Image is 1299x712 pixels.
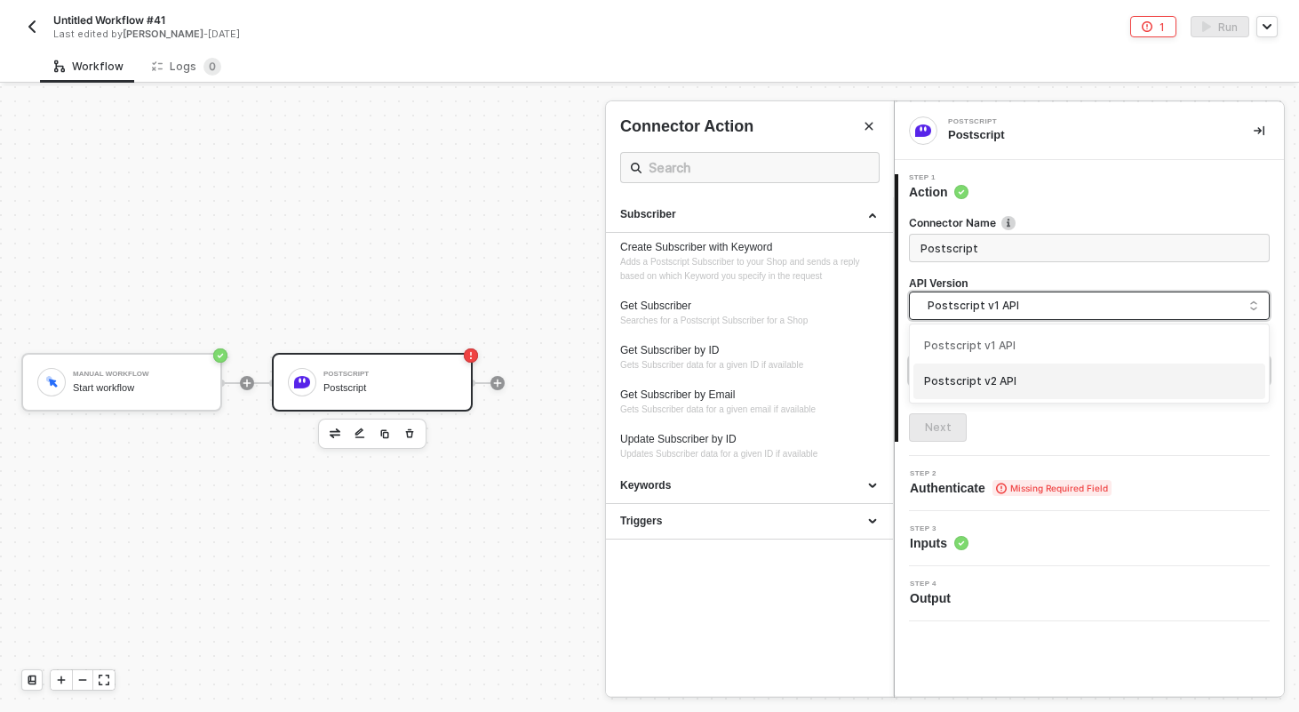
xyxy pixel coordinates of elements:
[1130,16,1176,37] button: 1
[1160,20,1165,35] div: 1
[992,480,1112,496] span: Missing Required Field
[620,514,879,529] div: Triggers
[1001,216,1016,230] img: icon-info
[928,296,1258,316] span: Postscript v1 API
[53,28,609,41] div: Last edited by - [DATE]
[620,449,817,459] span: Updates Subscriber data for a given ID if available
[620,240,879,255] div: Create Subscriber with Keyword
[21,16,43,37] button: back
[620,360,803,370] span: Gets Subscriber data for a given ID if available
[858,116,880,137] button: Close
[203,58,221,76] sup: 0
[1191,16,1249,37] button: activateRun
[910,534,968,552] span: Inputs
[1142,21,1152,32] span: icon-error-page
[909,276,1270,292] h4: API Version
[909,215,1270,230] label: Connector Name
[915,123,931,139] img: integration-icon
[620,299,879,314] div: Get Subscriber
[910,525,968,532] span: Step 3
[620,316,808,325] span: Searches for a Postscript Subscriber for a Shop
[948,118,1215,125] div: Postscript
[649,156,851,179] input: Search
[620,207,879,222] div: Subscriber
[56,675,67,685] span: icon-play
[910,580,958,588] span: Step 4
[152,58,221,76] div: Logs
[25,20,39,34] img: back
[54,60,124,74] div: Workflow
[99,675,109,685] span: icon-expand
[910,479,1112,497] span: Authenticate
[77,675,88,685] span: icon-minus
[910,470,1112,477] span: Step 2
[909,174,968,181] span: Step 1
[620,404,816,414] span: Gets Subscriber data for a given email if available
[948,127,1225,143] div: Postscript
[920,238,1255,258] input: Enter description
[895,174,1284,442] div: Step 1Action Connector Nameicon-infoAPI VersionPostscript v1 APIPostscript v1 APIPostscript v2 AP...
[620,116,880,138] div: Connector Action
[1254,125,1264,136] span: icon-collapse-right
[909,183,968,201] span: Action
[620,257,862,281] span: Adds a Postscript Subscriber to your Shop and sends a reply based on which Keyword you specify in...
[909,413,967,442] button: Next
[924,338,1255,355] div: Postscript v1 API
[620,478,879,493] div: Keywords
[53,12,165,28] span: Untitled Workflow #41
[631,161,642,175] span: icon-search
[924,373,1255,390] div: Postscript v2 API
[620,343,879,358] div: Get Subscriber by ID
[620,432,879,447] div: Update Subscriber by ID
[910,589,958,607] span: Output
[123,28,203,40] span: [PERSON_NAME]
[620,388,879,403] div: Get Subscriber by Email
